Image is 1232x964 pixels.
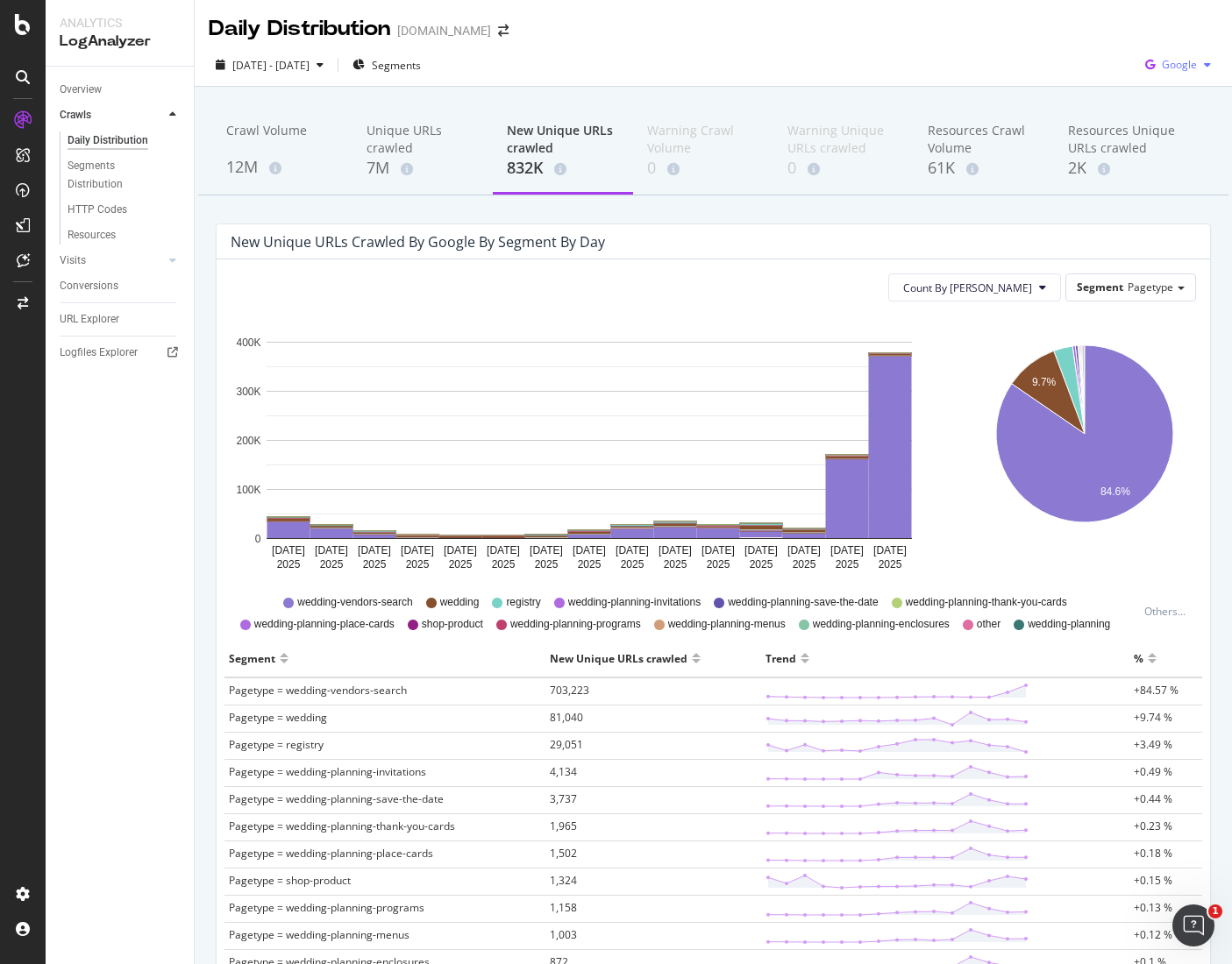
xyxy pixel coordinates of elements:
[664,558,687,571] text: 2025
[440,595,480,610] span: wedding
[550,737,583,752] span: 29,051
[277,558,301,571] text: 2025
[550,764,577,779] span: 4,134
[236,435,260,447] text: 200K
[647,157,759,180] div: 0
[977,617,1001,632] span: other
[701,544,735,556] text: [DATE]
[1028,617,1110,632] span: wedding-planning
[1134,791,1172,806] span: +0.44 %
[550,819,577,833] span: 1,965
[226,122,338,155] div: Crawl Volume
[1134,710,1172,725] span: +9.74 %
[358,544,391,556] text: [DATE]
[506,595,540,610] span: registry
[550,900,577,915] span: 1,158
[209,51,331,79] button: [DATE] - [DATE]
[444,544,477,556] text: [DATE]
[60,277,182,295] a: Conversions
[229,873,351,888] span: Pagetype = shop-product
[550,873,577,888] span: 1,324
[236,484,260,496] text: 100K
[232,58,310,73] span: [DATE] - [DATE]
[60,344,138,362] div: Logfiles Explorer
[229,927,409,942] span: Pagetype = wedding-planning-menus
[550,791,577,806] span: 3,737
[422,617,483,632] span: shop-product
[60,81,102,99] div: Overview
[236,386,260,398] text: 300K
[873,544,907,556] text: [DATE]
[229,791,444,806] span: Pagetype = wedding-planning-save-the-date
[728,595,878,610] span: wedding-planning-save-the-date
[406,558,430,571] text: 2025
[550,710,583,725] span: 81,040
[830,544,864,556] text: [DATE]
[578,558,602,571] text: 2025
[60,310,119,329] div: URL Explorer
[449,558,473,571] text: 2025
[401,544,434,556] text: [DATE]
[888,273,1061,301] button: Count By [PERSON_NAME]
[60,14,180,32] div: Analytics
[60,32,180,52] div: LogAnalyzer
[60,344,182,362] a: Logfiles Explorer
[68,131,148,150] div: Daily Distribution
[297,595,412,610] span: wedding-vendors-search
[1068,157,1180,180] div: 2K
[1162,57,1197,72] span: Google
[315,544,348,556] text: [DATE]
[974,315,1196,578] div: A chart.
[492,558,516,571] text: 2025
[498,25,509,37] div: arrow-right-arrow-left
[226,156,338,179] div: 12M
[229,819,455,833] span: Pagetype = wedding-planning-thank-you-cards
[550,846,577,861] span: 1,502
[1134,819,1172,833] span: +0.23 %
[372,58,421,73] span: Segments
[507,157,619,180] div: 832K
[60,81,182,99] a: Overview
[1100,486,1130,499] text: 84.6%
[1032,376,1057,388] text: 9.7%
[320,558,344,571] text: 2025
[229,644,275,672] div: Segment
[255,533,261,545] text: 0
[272,544,305,556] text: [DATE]
[573,544,606,556] text: [DATE]
[1134,644,1143,672] div: %
[906,595,1067,610] span: wedding-planning-thank-you-cards
[229,900,424,915] span: Pagetype = wedding-planning-programs
[1134,900,1172,915] span: +0.13 %
[928,157,1040,180] div: 61K
[68,201,127,219] div: HTTP Codes
[1134,873,1172,888] span: +0.15 %
[229,683,407,698] span: Pagetype = wedding-vendors-search
[1134,737,1172,752] span: +3.49 %
[60,277,118,295] div: Conversions
[535,558,559,571] text: 2025
[836,558,859,571] text: 2025
[787,544,821,556] text: [DATE]
[229,710,327,725] span: Pagetype = wedding
[1144,604,1193,619] div: Others...
[1134,846,1172,861] span: +0.18 %
[616,544,649,556] text: [DATE]
[231,315,948,578] svg: A chart.
[707,558,730,571] text: 2025
[550,683,589,698] span: 703,223
[1172,904,1214,946] iframe: Intercom live chat
[813,617,950,632] span: wedding-planning-enclosures
[367,122,479,157] div: Unique URLs crawled
[345,51,428,79] button: Segments
[879,558,902,571] text: 2025
[367,157,479,180] div: 7M
[68,226,116,245] div: Resources
[928,122,1040,157] div: Resources Crawl Volume
[487,544,520,556] text: [DATE]
[209,14,390,44] div: Daily Distribution
[60,310,182,329] a: URL Explorer
[1134,764,1172,779] span: +0.49 %
[659,544,692,556] text: [DATE]
[68,226,182,245] a: Resources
